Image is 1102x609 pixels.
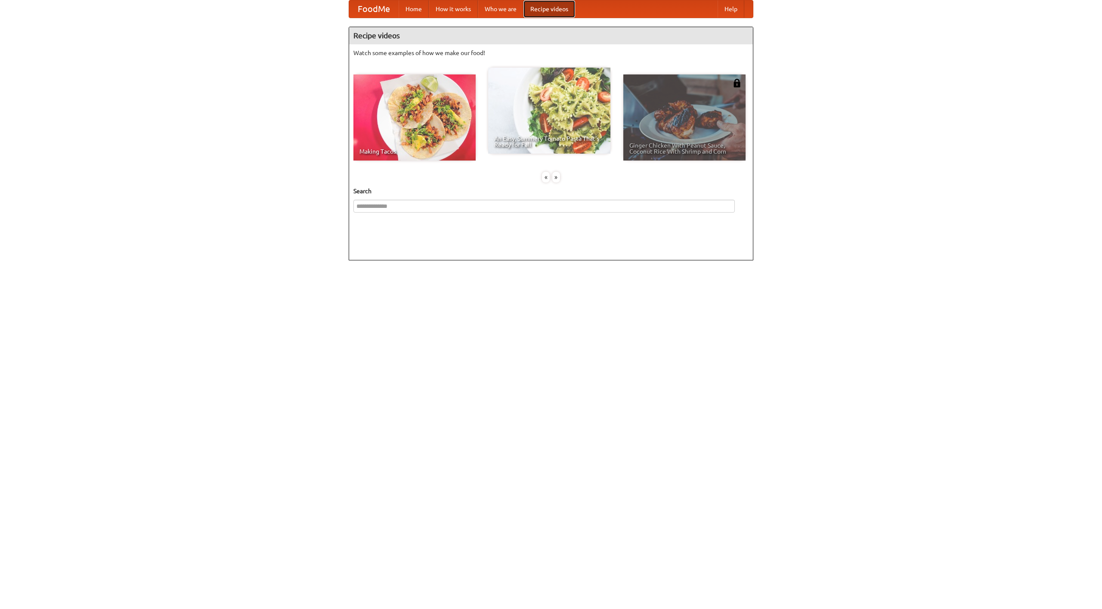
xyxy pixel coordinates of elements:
p: Watch some examples of how we make our food! [353,49,749,57]
img: 483408.png [733,79,741,87]
a: Help [718,0,744,18]
a: How it works [429,0,478,18]
a: FoodMe [349,0,399,18]
a: Home [399,0,429,18]
a: Making Tacos [353,74,476,161]
h5: Search [353,187,749,195]
a: Who we are [478,0,523,18]
div: « [542,172,550,182]
span: An Easy, Summery Tomato Pasta That's Ready for Fall [494,136,604,148]
a: An Easy, Summery Tomato Pasta That's Ready for Fall [488,68,610,154]
h4: Recipe videos [349,27,753,44]
a: Recipe videos [523,0,575,18]
div: » [552,172,560,182]
span: Making Tacos [359,148,470,155]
